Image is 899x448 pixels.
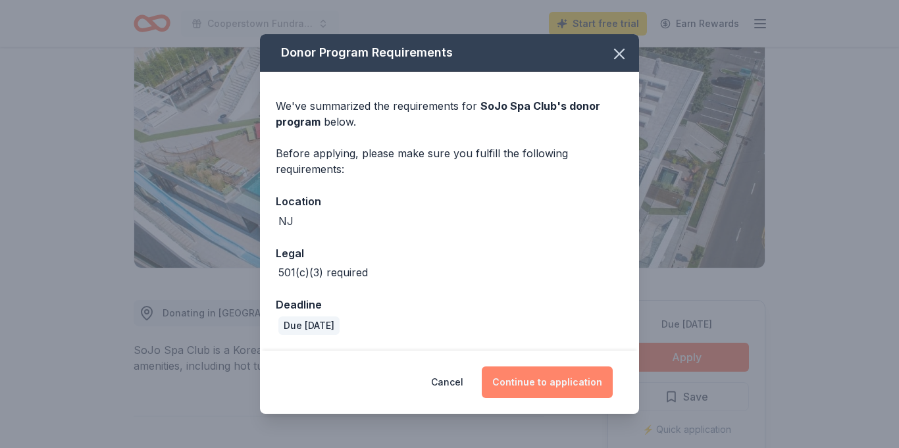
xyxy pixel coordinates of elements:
[276,296,623,313] div: Deadline
[276,245,623,262] div: Legal
[482,366,613,398] button: Continue to application
[276,98,623,130] div: We've summarized the requirements for below.
[278,213,294,229] div: NJ
[276,193,623,210] div: Location
[278,264,368,280] div: 501(c)(3) required
[276,145,623,177] div: Before applying, please make sure you fulfill the following requirements:
[260,34,639,72] div: Donor Program Requirements
[431,366,463,398] button: Cancel
[278,316,340,335] div: Due [DATE]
